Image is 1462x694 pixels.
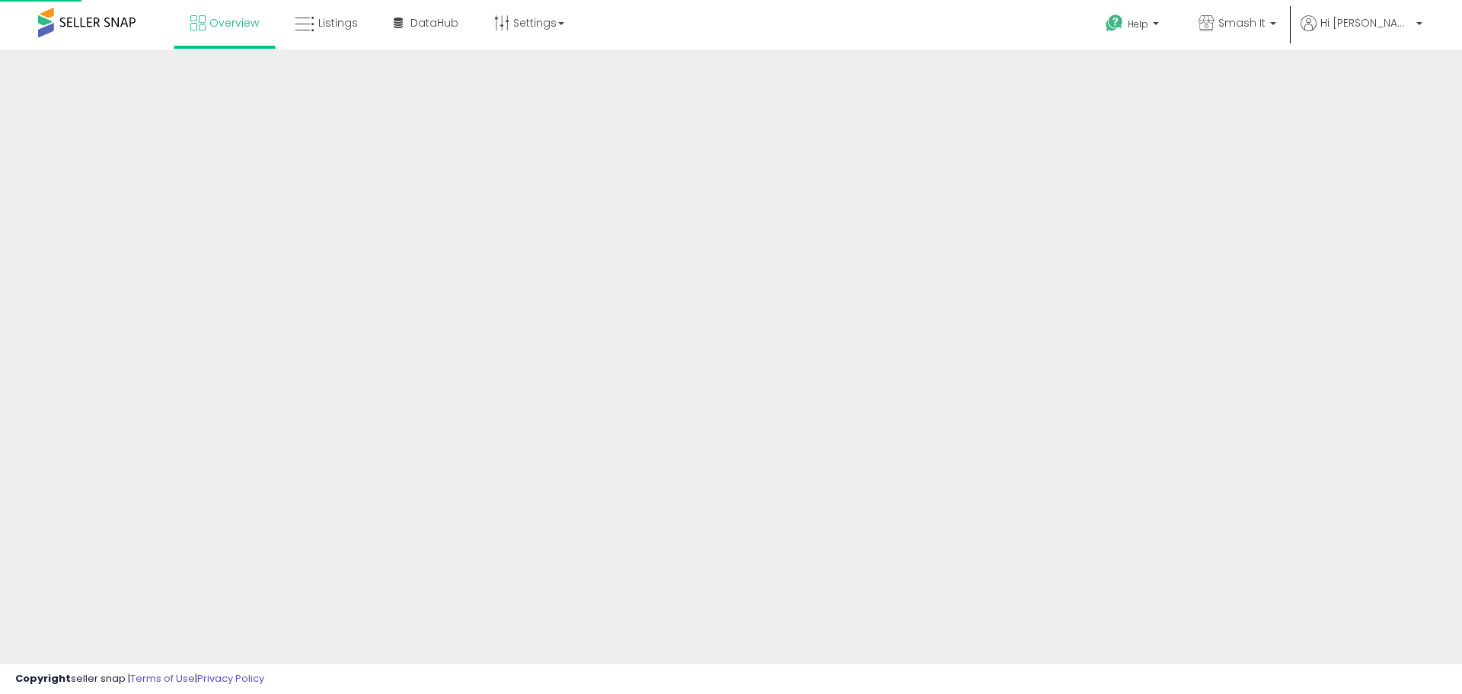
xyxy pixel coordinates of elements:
[197,671,264,686] a: Privacy Policy
[1320,15,1412,30] span: Hi [PERSON_NAME]
[1093,2,1174,50] a: Help
[1128,18,1148,30] span: Help
[209,15,259,30] span: Overview
[1105,14,1124,33] i: Get Help
[15,671,71,686] strong: Copyright
[1301,15,1422,50] a: Hi [PERSON_NAME]
[130,671,195,686] a: Terms of Use
[318,15,358,30] span: Listings
[15,672,264,686] div: seller snap | |
[1218,15,1266,30] span: Smash It
[410,15,458,30] span: DataHub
